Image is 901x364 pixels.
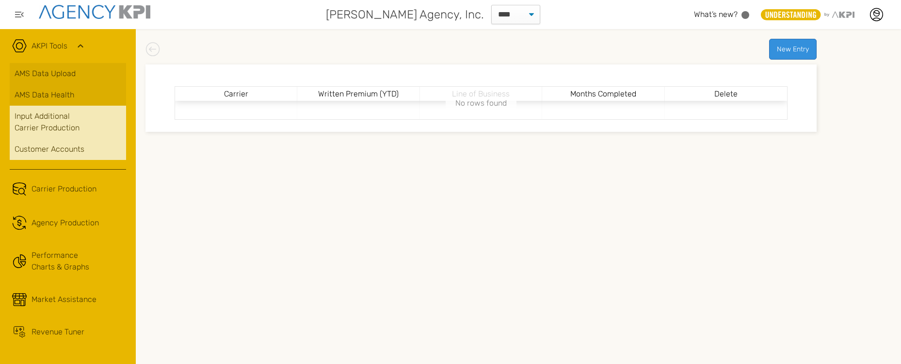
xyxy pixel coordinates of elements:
[667,89,785,98] div: Delete
[32,217,99,229] span: Agency Production
[39,5,150,19] img: agencykpi-logo-550x69-2d9e3fa8.png
[545,89,661,98] div: Months Completed
[300,89,417,98] div: Written Premium (YTD)
[694,10,738,19] span: What’s new?
[15,143,121,155] div: Customer Accounts
[32,40,67,52] a: AKPI Tools
[10,139,126,160] a: Customer Accounts
[422,89,539,98] div: Line of Business
[32,294,97,305] div: Market Assistance
[10,84,126,106] a: AMS Data Health
[769,39,817,60] button: New Entry
[32,183,97,195] span: Carrier Production
[10,106,126,139] a: Input AdditionalCarrier Production
[326,6,484,23] span: [PERSON_NAME] Agency, Inc.
[10,63,126,84] a: AMS Data Upload
[15,89,74,101] span: AMS Data Health
[32,326,84,338] div: Revenue Tuner
[177,89,294,98] div: Carrier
